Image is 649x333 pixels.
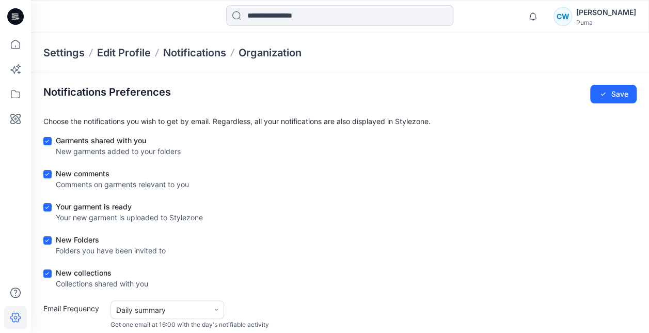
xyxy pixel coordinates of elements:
[116,305,204,315] div: Daily summary
[576,6,636,19] div: [PERSON_NAME]
[56,212,203,223] div: Your new garment is uploaded to Stylezone
[56,278,148,289] div: Collections shared with you
[56,179,189,190] div: Comments on garments relevant to you
[239,46,302,60] a: Organization
[110,320,269,329] span: Get one email at 16:00 with the day's notifiable activity
[56,201,203,212] div: Your garment is ready
[43,116,637,127] p: Choose the notifications you wish to get by email. Regardless, all your notifications are also di...
[56,245,166,256] div: Folders you have been invited to
[576,19,636,26] div: Puma
[56,267,148,278] div: New collections
[97,46,151,60] a: Edit Profile
[56,135,181,146] div: Garments shared with you
[553,7,572,26] div: CW
[590,85,637,103] button: Save
[56,234,166,245] div: New Folders
[163,46,226,60] a: Notifications
[56,168,189,179] div: New comments
[43,86,171,98] h2: Notifications Preferences
[56,146,181,157] div: New garments added to your folders
[43,303,105,329] label: Email Frequency
[43,46,85,60] p: Settings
